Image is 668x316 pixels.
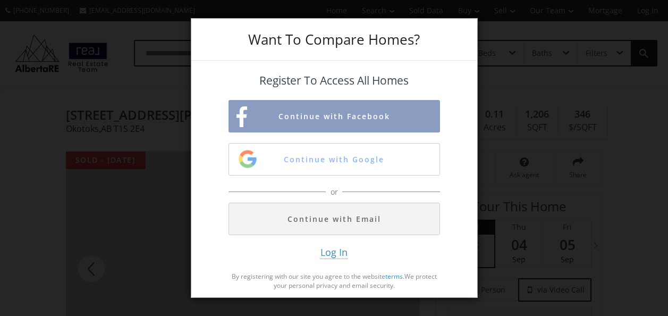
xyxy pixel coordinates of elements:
[229,272,440,290] p: By registering with our site you agree to the website . We protect your personal privacy and emai...
[229,32,440,46] h3: Want To Compare Homes?
[385,272,403,281] a: terms
[328,187,341,197] span: or
[229,74,440,87] h4: Register To Access All Homes
[229,143,440,176] button: Continue with Google
[229,203,440,235] button: Continue with Email
[237,148,258,170] img: google-sign-up
[320,246,348,259] span: Log In
[236,106,247,127] img: facebook-sign-up
[229,100,440,132] button: Continue with Facebook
